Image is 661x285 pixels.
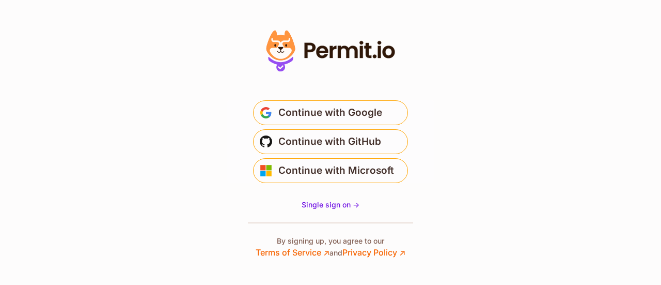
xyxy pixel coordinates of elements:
span: Continue with Google [278,104,382,121]
a: Terms of Service ↗ [256,247,329,258]
span: Continue with Microsoft [278,162,394,179]
span: Continue with GitHub [278,133,381,150]
span: Single sign on -> [302,200,359,209]
a: Single sign on -> [302,200,359,210]
p: By signing up, you agree to our and [256,236,405,259]
button: Continue with Google [253,100,408,125]
a: Privacy Policy ↗ [342,247,405,258]
button: Continue with Microsoft [253,158,408,183]
button: Continue with GitHub [253,129,408,154]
